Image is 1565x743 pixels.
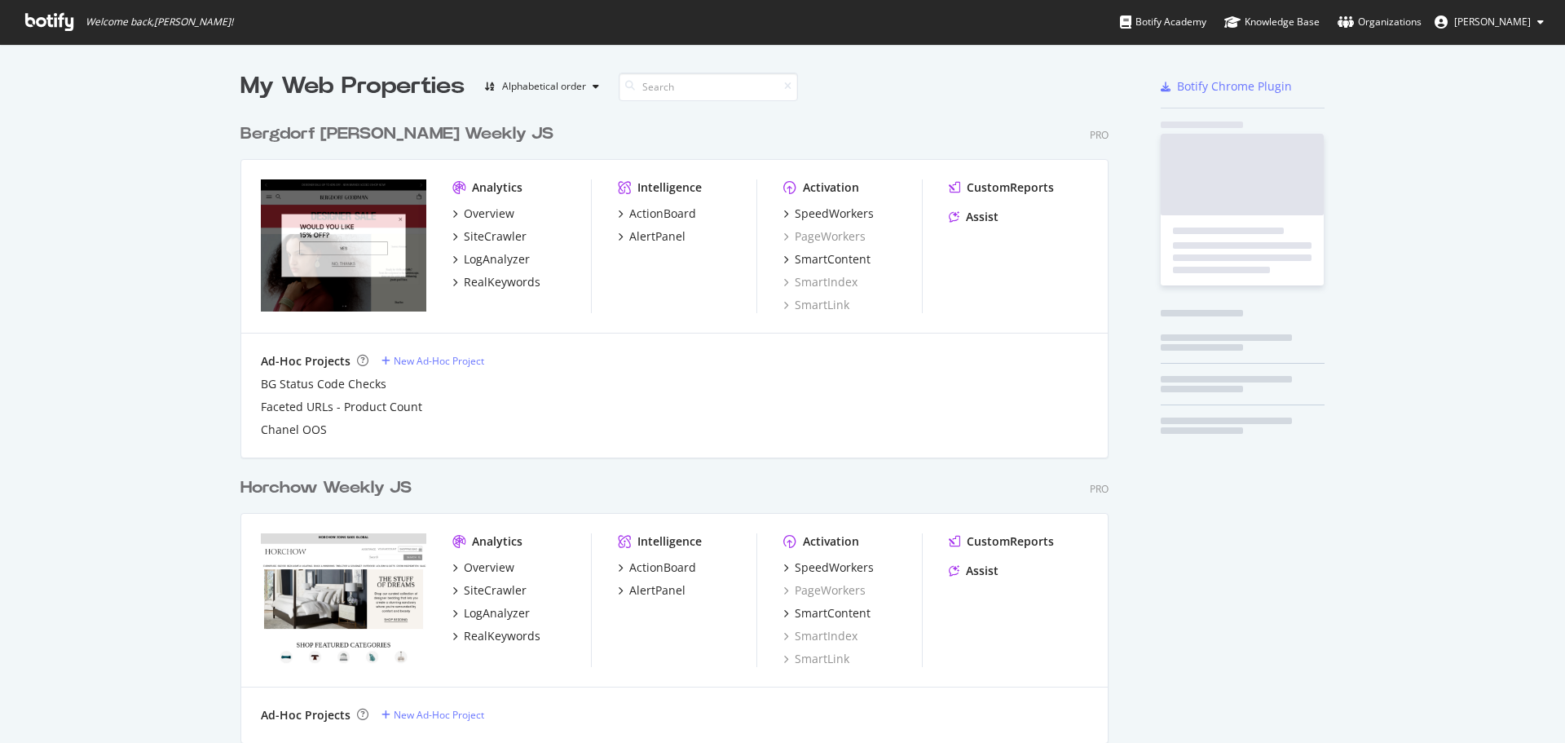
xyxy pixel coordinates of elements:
[783,297,849,313] a: SmartLink
[240,70,465,103] div: My Web Properties
[240,122,553,146] div: Bergdorf [PERSON_NAME] Weekly JS
[1161,78,1292,95] a: Botify Chrome Plugin
[240,122,560,146] a: Bergdorf [PERSON_NAME] Weekly JS
[261,376,386,392] a: BG Status Code Checks
[464,251,530,268] div: LogAnalyzer
[619,73,798,101] input: Search
[1177,78,1292,95] div: Botify Chrome Plugin
[783,628,857,644] a: SmartIndex
[261,422,327,438] a: Chanel OOS
[464,559,514,576] div: Overview
[629,206,696,222] div: ActionBoard
[783,274,857,290] a: SmartIndex
[261,179,426,312] img: bergdorfgoodman.com
[452,582,527,599] a: SiteCrawler
[783,651,849,667] a: SmartLink
[783,582,866,599] a: PageWorkers
[783,228,866,245] a: PageWorkers
[452,228,527,245] a: SiteCrawler
[618,228,686,245] a: AlertPanel
[966,563,999,579] div: Assist
[795,251,871,268] div: SmartContent
[394,708,484,722] div: New Ad-Hoc Project
[637,533,702,550] div: Intelligence
[1338,14,1422,30] div: Organizations
[381,708,484,722] a: New Ad-Hoc Project
[452,605,530,621] a: LogAnalyzer
[464,274,540,290] div: RealKeywords
[618,559,696,576] a: ActionBoard
[1090,128,1109,142] div: Pro
[240,476,418,500] a: Horchow Weekly JS
[618,206,696,222] a: ActionBoard
[629,559,696,576] div: ActionBoard
[803,179,859,196] div: Activation
[949,563,999,579] a: Assist
[967,179,1054,196] div: CustomReports
[240,476,412,500] div: Horchow Weekly JS
[464,605,530,621] div: LogAnalyzer
[1090,482,1109,496] div: Pro
[629,582,686,599] div: AlertPanel
[1454,15,1531,29] span: Carol Augustyni
[966,209,999,225] div: Assist
[452,251,530,268] a: LogAnalyzer
[394,354,484,368] div: New Ad-Hoc Project
[949,533,1054,550] a: CustomReports
[261,399,422,415] a: Faceted URLs - Product Count
[795,605,871,621] div: SmartContent
[478,73,606,100] button: Alphabetical order
[967,533,1054,550] div: CustomReports
[783,559,874,576] a: SpeedWorkers
[464,228,527,245] div: SiteCrawler
[618,582,686,599] a: AlertPanel
[783,605,871,621] a: SmartContent
[381,354,484,368] a: New Ad-Hoc Project
[261,533,426,666] img: horchow.com
[1422,9,1557,35] button: [PERSON_NAME]
[464,582,527,599] div: SiteCrawler
[783,206,874,222] a: SpeedWorkers
[464,206,514,222] div: Overview
[472,533,522,550] div: Analytics
[949,209,999,225] a: Assist
[452,559,514,576] a: Overview
[795,206,874,222] div: SpeedWorkers
[795,559,874,576] div: SpeedWorkers
[502,82,586,91] div: Alphabetical order
[452,274,540,290] a: RealKeywords
[261,707,350,723] div: Ad-Hoc Projects
[452,206,514,222] a: Overview
[783,251,871,268] a: SmartContent
[1120,14,1206,30] div: Botify Academy
[261,353,350,369] div: Ad-Hoc Projects
[452,628,540,644] a: RealKeywords
[86,15,233,29] span: Welcome back, [PERSON_NAME] !
[472,179,522,196] div: Analytics
[637,179,702,196] div: Intelligence
[949,179,1054,196] a: CustomReports
[629,228,686,245] div: AlertPanel
[803,533,859,550] div: Activation
[1224,14,1320,30] div: Knowledge Base
[464,628,540,644] div: RealKeywords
